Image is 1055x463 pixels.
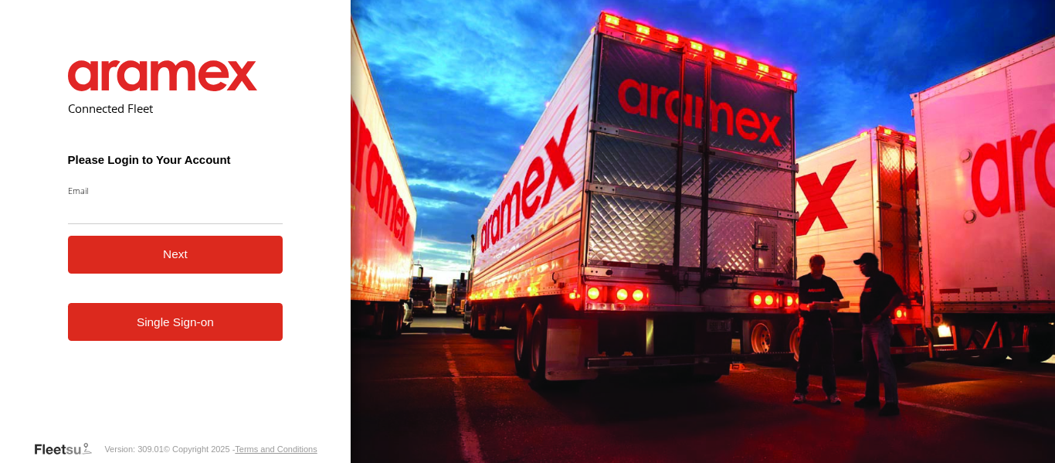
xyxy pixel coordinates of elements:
h2: Connected Fleet [68,100,283,116]
label: Email [68,185,283,196]
div: © Copyright 2025 - [164,444,317,454]
a: Visit our Website [33,441,104,457]
a: Single Sign-on [68,303,283,341]
button: Next [68,236,283,274]
a: Terms and Conditions [235,444,317,454]
h3: Please Login to Your Account [68,153,283,166]
div: Version: 309.01 [104,444,163,454]
img: Aramex [68,60,258,91]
